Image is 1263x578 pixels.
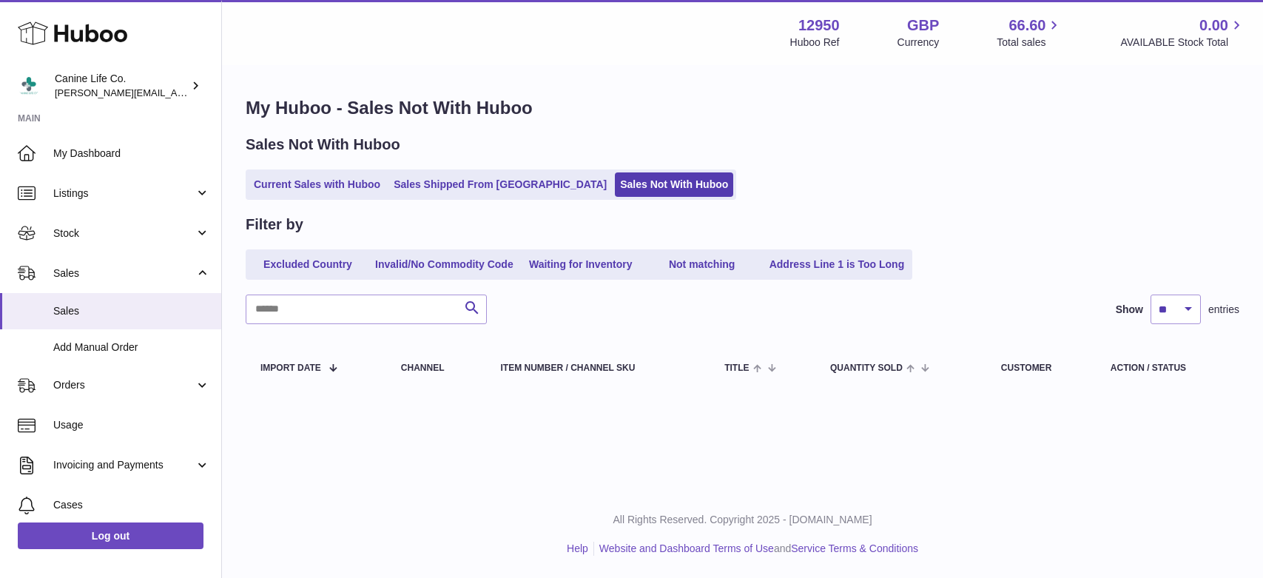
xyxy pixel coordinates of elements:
a: Service Terms & Conditions [791,542,918,554]
span: Add Manual Order [53,340,210,354]
span: My Dashboard [53,147,210,161]
span: Sales [53,304,210,318]
span: Title [724,363,749,373]
a: 66.60 Total sales [997,16,1062,50]
strong: GBP [907,16,939,36]
a: Log out [18,522,203,549]
span: Usage [53,418,210,432]
img: kevin@clsgltd.co.uk [18,75,40,97]
span: Import date [260,363,321,373]
span: Sales [53,266,195,280]
strong: 12950 [798,16,840,36]
span: Invoicing and Payments [53,458,195,472]
span: Stock [53,226,195,241]
span: Total sales [997,36,1062,50]
div: Channel [401,363,471,373]
a: Sales Not With Huboo [615,172,733,197]
a: Help [567,542,588,554]
a: Website and Dashboard Terms of Use [599,542,774,554]
h2: Sales Not With Huboo [246,135,400,155]
span: Quantity Sold [830,363,903,373]
span: [PERSON_NAME][EMAIL_ADDRESS][DOMAIN_NAME] [55,87,297,98]
div: Currency [897,36,940,50]
h2: Filter by [246,215,303,235]
span: Listings [53,186,195,201]
p: All Rights Reserved. Copyright 2025 - [DOMAIN_NAME] [234,513,1251,527]
a: Sales Shipped From [GEOGRAPHIC_DATA] [388,172,612,197]
li: and [594,542,918,556]
span: AVAILABLE Stock Total [1120,36,1245,50]
a: Address Line 1 is Too Long [764,252,910,277]
span: Orders [53,378,195,392]
a: Waiting for Inventory [522,252,640,277]
div: Item Number / Channel SKU [501,363,696,373]
a: 0.00 AVAILABLE Stock Total [1120,16,1245,50]
span: 0.00 [1199,16,1228,36]
span: Cases [53,498,210,512]
a: Invalid/No Commodity Code [370,252,519,277]
span: 66.60 [1008,16,1045,36]
div: Action / Status [1111,363,1225,373]
div: Customer [1001,363,1081,373]
div: Huboo Ref [790,36,840,50]
span: entries [1208,303,1239,317]
a: Not matching [643,252,761,277]
div: Canine Life Co. [55,72,188,100]
a: Current Sales with Huboo [249,172,385,197]
label: Show [1116,303,1143,317]
h1: My Huboo - Sales Not With Huboo [246,96,1239,120]
a: Excluded Country [249,252,367,277]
